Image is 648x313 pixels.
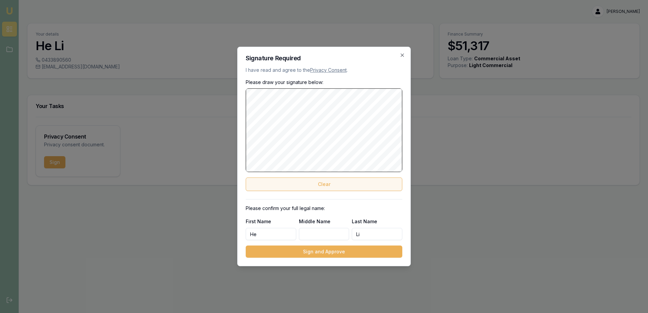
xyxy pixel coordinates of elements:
[246,218,271,224] label: First Name
[246,55,402,61] h2: Signature Required
[310,67,347,73] a: Privacy Consent
[299,218,330,224] label: Middle Name
[352,218,377,224] label: Last Name
[246,205,402,212] p: Please confirm your full legal name:
[246,67,402,74] p: I have read and agree to the .
[246,178,402,191] button: Clear
[246,246,402,258] button: Sign and Approve
[246,79,402,86] p: Please draw your signature below:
